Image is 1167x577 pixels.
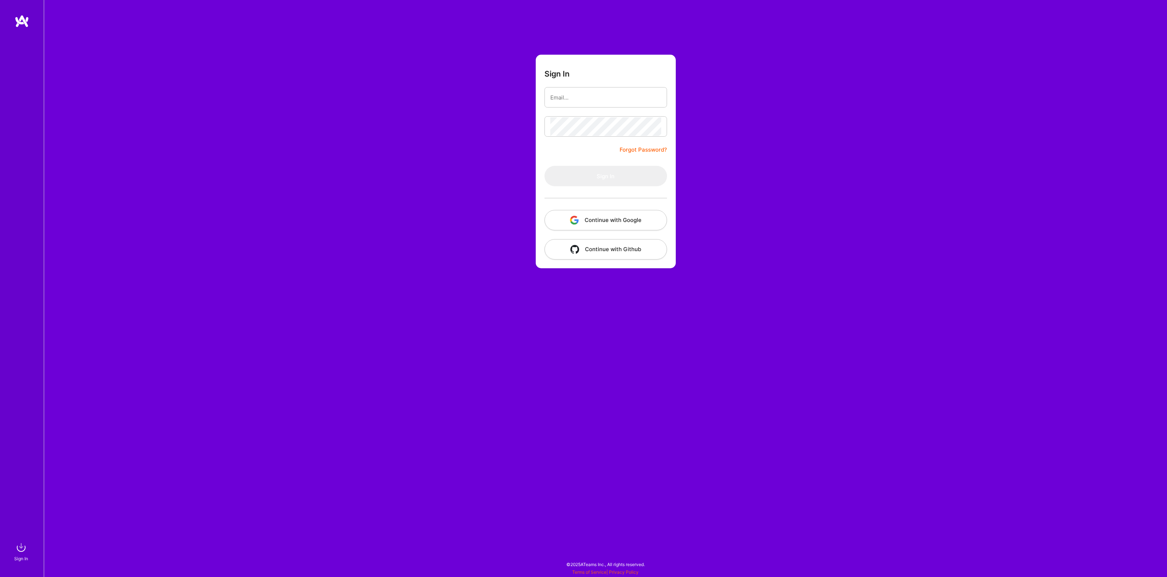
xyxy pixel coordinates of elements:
[14,540,28,555] img: sign in
[550,88,661,107] input: Email...
[544,69,570,78] h3: Sign In
[14,555,28,562] div: Sign In
[609,569,639,575] a: Privacy Policy
[15,540,28,562] a: sign inSign In
[570,245,579,254] img: icon
[572,569,606,575] a: Terms of Service
[544,239,667,260] button: Continue with Github
[570,216,579,225] img: icon
[620,145,667,154] a: Forgot Password?
[44,555,1167,573] div: © 2025 ATeams Inc., All rights reserved.
[544,166,667,186] button: Sign In
[15,15,29,28] img: logo
[544,210,667,230] button: Continue with Google
[572,569,639,575] span: |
